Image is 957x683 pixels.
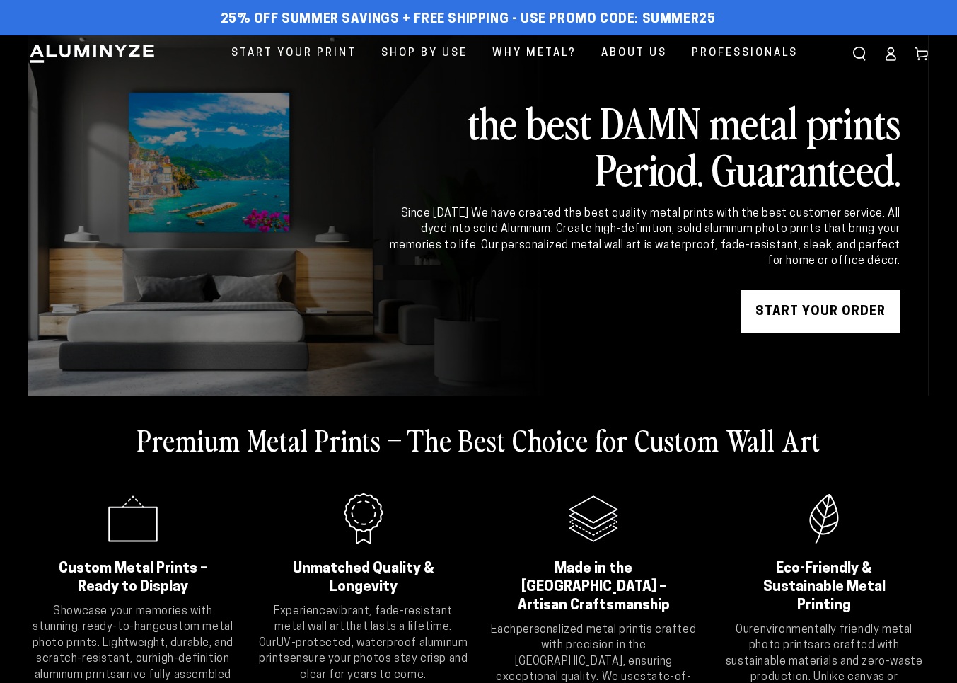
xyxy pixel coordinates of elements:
[737,560,911,615] h2: Eco-Friendly & Sustainable Metal Printing
[601,44,667,63] span: About Us
[749,624,912,651] strong: environmentally friendly metal photo prints
[277,560,451,597] h2: Unmatched Quality & Longevity
[221,12,716,28] span: 25% off Summer Savings + Free Shipping - Use Promo Code: SUMMER25
[46,560,220,597] h2: Custom Metal Prints – Ready to Display
[387,206,900,270] div: Since [DATE] We have created the best quality metal prints with the best customer service. All dy...
[28,43,156,64] img: Aluminyze
[741,290,900,333] a: START YOUR Order
[507,560,681,615] h2: Made in the [GEOGRAPHIC_DATA] – Artisan Craftsmanship
[274,606,453,633] strong: vibrant, fade-resistant metal wall art
[387,98,900,192] h2: the best DAMN metal prints Period. Guaranteed.
[482,35,587,71] a: Why Metal?
[33,621,233,648] strong: custom metal photo prints
[492,44,576,63] span: Why Metal?
[371,35,478,71] a: Shop By Use
[591,35,678,71] a: About Us
[516,624,644,636] strong: personalized metal print
[692,44,798,63] span: Professionals
[381,44,468,63] span: Shop By Use
[259,638,468,665] strong: UV-protected, waterproof aluminum prints
[681,35,808,71] a: Professionals
[221,35,367,71] a: Start Your Print
[231,44,356,63] span: Start Your Print
[844,38,875,69] summary: Search our site
[35,653,230,680] strong: high-definition aluminum prints
[259,604,468,683] p: Experience that lasts a lifetime. Our ensure your photos stay crisp and clear for years to come.
[137,421,820,458] h2: Premium Metal Prints – The Best Choice for Custom Wall Art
